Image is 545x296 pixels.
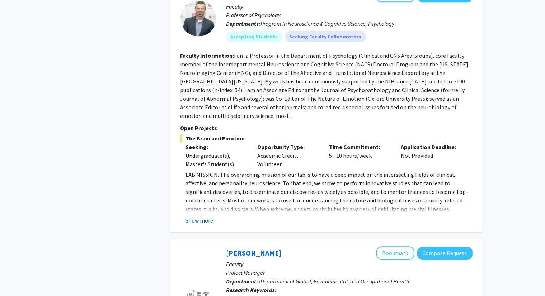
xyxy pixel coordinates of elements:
div: 5 - 10 hours/week [324,143,395,168]
mat-chip: Accepting Students [226,31,282,42]
b: Research Keywords: [226,286,277,293]
div: Undergraduate(s), Master's Student(s) [186,151,247,168]
b: Departments: [226,278,261,285]
span: Department of Global, Environmental, and Occupational Health [261,278,409,285]
b: Departments: [226,20,261,27]
p: Professor of Psychology [226,11,473,19]
fg-read-more: I am a Professor in the Department of Psychology (Clinical and CNS Area Groups), core faculty mem... [180,52,469,119]
mat-chip: Seeking Faculty Collaborators [285,31,366,42]
p: Seeking: [186,143,247,151]
p: Faculty [226,260,473,268]
p: Faculty [226,2,473,11]
p: Application Deadline: [401,143,462,151]
p: Open Projects [180,124,473,132]
a: [PERSON_NAME] [226,248,282,257]
p: Opportunity Type: [257,143,318,151]
iframe: Chat [5,264,30,291]
p: Project Manager [226,268,473,277]
span: Program in Neuroscience & Cognitive Science, Psychology [261,20,395,27]
button: Add Shachar Gazit-Rosenthal to Bookmarks [376,246,414,260]
b: Faculty Information: [180,52,234,59]
p: Time Commitment: [329,143,390,151]
span: The Brain and Emotion [180,134,473,143]
div: Academic Credit, Volunteer [252,143,324,168]
button: Show more [186,216,213,225]
button: Compose Request to Shachar Gazit-Rosenthal [417,247,473,260]
div: Not Provided [395,143,467,168]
